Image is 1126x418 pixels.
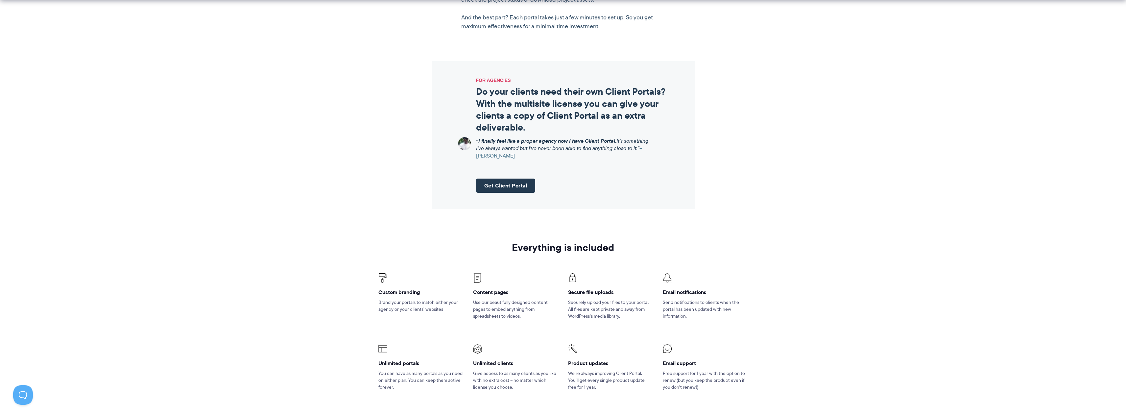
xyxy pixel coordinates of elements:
[473,273,482,283] img: Client Portal Icons
[476,144,642,159] cite: –[PERSON_NAME]
[378,273,387,283] img: Client Portal Icons
[473,289,558,296] h4: Content pages
[568,299,653,320] p: Securely upload your files to your portal. All files are kept private and away from WordPress’s m...
[663,370,748,391] p: Free support for 1 year with the option to renew (but you keep the product even if you don’t renew!)
[476,179,536,193] a: Get Client Portal
[378,370,463,391] p: You can have as many portals as you need on either plan. You can keep them active forever.
[476,137,616,145] strong: “I finally feel like a proper agency now I have Client Portal.
[13,385,33,405] iframe: Toggle Customer Support
[461,13,665,31] p: And the best part? Each portal takes just a few minutes to set up. So you get maximum effectivene...
[378,289,463,296] h4: Custom branding
[663,289,748,296] h4: Email notifications
[378,299,463,313] p: Brand your portals to match either your agency or your clients’ websites
[568,370,653,391] p: We’re always improving Client Portal. You’ll get every single product update free for 1 year.
[378,242,748,253] h2: Everything is included
[378,344,387,353] img: Client Portal Icons
[663,273,672,283] img: Client Portal Icon
[663,360,748,367] h4: Email support
[568,273,577,282] img: Client Portal Icons
[476,137,652,160] p: It’s something I’ve always wanted but I’ve never been able to find anything close to it.”
[663,344,672,353] img: Client Portal Icons
[473,299,558,320] p: Use our beautifully designed content pages to embed anything from spreadsheets to videos.
[568,360,653,367] h4: Product updates
[663,299,748,320] p: Send notifications to clients when the portal has been updated with new information.
[568,289,653,296] h4: Secure file uploads
[378,360,463,367] h4: Unlimited portals
[568,344,577,353] img: Client Portal Icons
[473,370,558,391] p: Give access to as many clients as you like with no extra cost – no matter which license you choose.
[476,78,668,83] span: FOR AGENCIES
[473,360,558,367] h4: Unlimited clients
[473,344,482,354] img: Client Portal Icons
[476,86,668,134] h2: Do your clients need their own Client Portals? With the multisite license you can give your clien...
